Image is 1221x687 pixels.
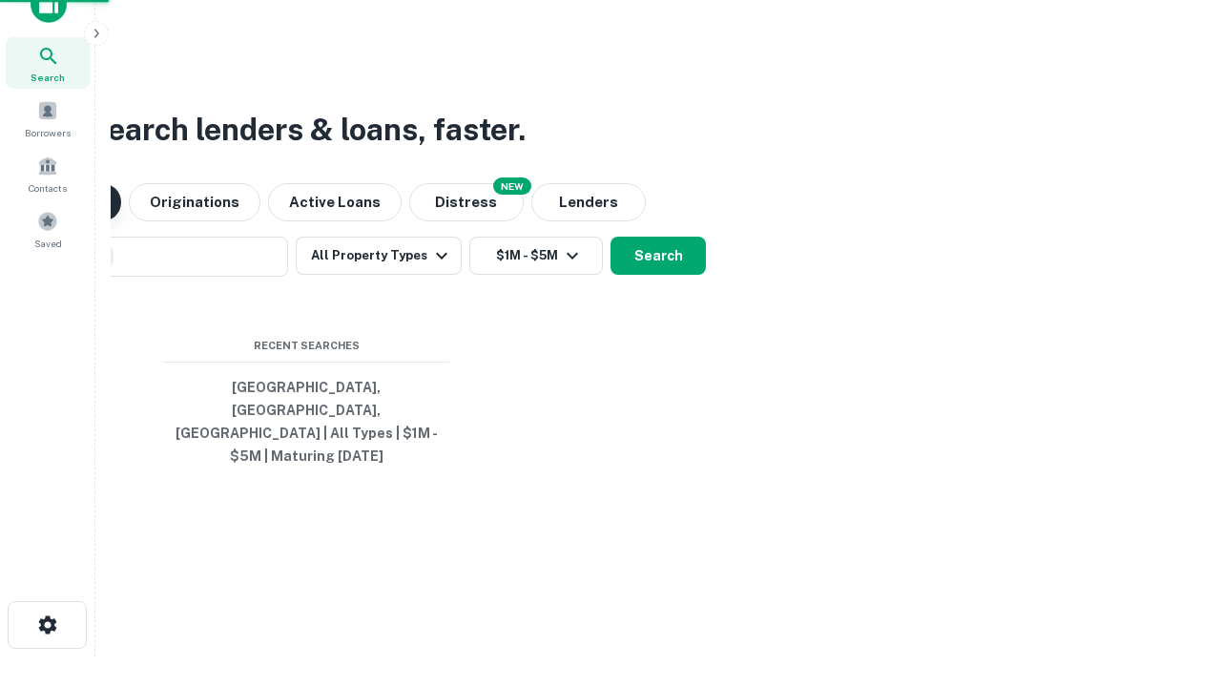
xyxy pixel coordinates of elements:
[163,338,449,354] span: Recent Searches
[409,183,524,221] button: Search distressed loans with lien and other non-mortgage details.
[6,93,90,144] a: Borrowers
[129,183,260,221] button: Originations
[87,107,526,153] h3: Search lenders & loans, faster.
[6,203,90,255] a: Saved
[25,125,71,140] span: Borrowers
[296,237,462,275] button: All Property Types
[6,148,90,199] a: Contacts
[1126,534,1221,626] iframe: Chat Widget
[163,370,449,473] button: [GEOGRAPHIC_DATA], [GEOGRAPHIC_DATA], [GEOGRAPHIC_DATA] | All Types | $1M - $5M | Maturing [DATE]
[31,70,65,85] span: Search
[610,237,706,275] button: Search
[493,177,531,195] div: NEW
[29,180,67,196] span: Contacts
[34,236,62,251] span: Saved
[268,183,402,221] button: Active Loans
[531,183,646,221] button: Lenders
[6,37,90,89] a: Search
[469,237,603,275] button: $1M - $5M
